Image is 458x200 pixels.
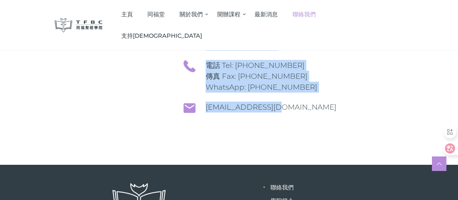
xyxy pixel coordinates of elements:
[147,11,165,18] span: 同福堂
[206,71,400,82] span: 傳真 Fax: [PHONE_NUMBER]
[432,156,446,171] a: Scroll to top
[121,11,133,18] span: 主頁
[255,11,278,18] span: 最新消息
[293,11,316,18] span: 聯絡我們
[121,32,202,39] span: 支持[DEMOGRAPHIC_DATA]
[206,82,400,93] span: WhatsApp: [PHONE_NUMBER]
[172,4,210,25] a: 關於我們
[285,4,323,25] a: 聯絡我們
[55,18,103,32] img: 同福聖經學院 TFBC
[206,61,304,70] a: 電話 Tel: [PHONE_NUMBER]
[270,184,294,191] a: 聯絡我們
[210,4,247,25] a: 開辦課程
[217,11,240,18] span: 開辦課程
[247,4,285,25] a: 最新消息
[140,4,172,25] a: 同福堂
[180,11,203,18] span: 關於我們
[114,25,209,46] a: 支持[DEMOGRAPHIC_DATA]
[114,4,140,25] a: 主頁
[206,103,336,111] a: [EMAIL_ADDRESS][DOMAIN_NAME]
